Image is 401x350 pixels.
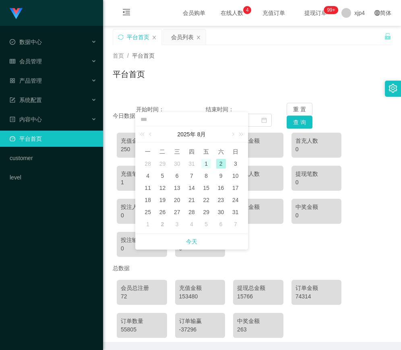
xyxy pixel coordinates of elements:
[157,159,167,169] div: 29
[171,29,194,45] div: 会员列表
[228,146,243,158] th: 周日
[201,171,211,181] div: 8
[141,206,155,218] td: 2025年8月25日
[157,219,167,229] div: 2
[199,170,213,182] td: 2025年8月8日
[231,159,240,169] div: 3
[127,29,149,45] div: 平台首页
[121,325,163,334] div: 55805
[237,325,279,334] div: 263
[213,182,228,194] td: 2025年8月16日
[143,171,153,181] div: 4
[10,150,97,166] a: customer
[132,52,155,59] span: 平台首页
[10,58,42,65] span: 会员管理
[187,195,196,205] div: 21
[199,148,213,155] span: 五
[170,182,184,194] td: 2025年8月13日
[384,33,391,40] i: 图标: unlock
[113,68,145,80] h1: 平台首页
[213,146,228,158] th: 周六
[184,194,199,206] td: 2025年8月21日
[170,194,184,206] td: 2025年8月20日
[184,148,199,155] span: 四
[179,292,221,301] div: 153480
[196,126,207,142] a: 8月
[296,145,338,154] div: 0
[187,171,196,181] div: 7
[113,261,391,276] div: 总数据
[155,146,169,158] th: 周二
[237,317,279,325] div: 中奖金额
[201,207,211,217] div: 29
[121,211,163,220] div: 0
[10,8,23,19] img: logo.9652507e.png
[141,146,155,158] th: 周一
[196,35,201,40] i: 图标: close
[216,183,226,193] div: 16
[287,103,312,116] button: 重 置
[121,203,163,211] div: 投注人数
[10,131,97,147] a: 图标: dashboard平台首页
[179,325,221,334] div: -37296
[199,218,213,230] td: 2025年9月5日
[170,158,184,170] td: 2025年7月30日
[177,126,196,142] a: 2025年
[229,126,236,142] a: 下个月 (翻页下键)
[155,148,169,155] span: 二
[170,218,184,230] td: 2025年9月3日
[141,194,155,206] td: 2025年8月18日
[246,6,249,14] p: 4
[147,126,155,142] a: 上个月 (翻页上键)
[216,171,226,181] div: 9
[141,148,155,155] span: 一
[10,77,42,84] span: 产品管理
[121,317,163,325] div: 订单数量
[172,219,182,229] div: 3
[237,145,279,154] div: 0
[228,170,243,182] td: 2025年8月10日
[127,52,129,59] span: /
[10,78,15,83] i: 图标: appstore-o
[157,183,167,193] div: 12
[157,195,167,205] div: 19
[228,206,243,218] td: 2025年8月31日
[237,211,279,220] div: 0
[141,170,155,182] td: 2025年8月4日
[228,182,243,194] td: 2025年8月17日
[199,206,213,218] td: 2025年8月29日
[172,171,182,181] div: 6
[237,178,279,187] div: 0
[237,137,279,145] div: 首充金额
[201,219,211,229] div: 5
[217,10,247,16] span: 在线人数
[228,194,243,206] td: 2025年8月24日
[199,146,213,158] th: 周五
[213,148,228,155] span: 六
[121,292,163,301] div: 72
[216,159,226,169] div: 2
[179,317,221,325] div: 订单输赢
[206,106,234,112] span: 结束时间：
[258,10,289,16] span: 充值订单
[216,207,226,217] div: 30
[296,178,338,187] div: 0
[121,236,163,244] div: 投注输赢
[170,146,184,158] th: 周三
[155,218,169,230] td: 2025年9月2日
[143,195,153,205] div: 18
[113,0,140,26] i: 图标: menu-fold
[213,218,228,230] td: 2025年9月6日
[155,182,169,194] td: 2025年8月12日
[184,158,199,170] td: 2025年7月31日
[234,126,245,142] a: 下一年 (Control键加右方向键)
[216,219,226,229] div: 6
[199,182,213,194] td: 2025年8月15日
[121,145,163,154] div: 250
[10,58,15,64] i: 图标: table
[243,6,251,14] sup: 4
[184,218,199,230] td: 2025年9月4日
[199,158,213,170] td: 2025年8月1日
[155,194,169,206] td: 2025年8月19日
[187,159,196,169] div: 31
